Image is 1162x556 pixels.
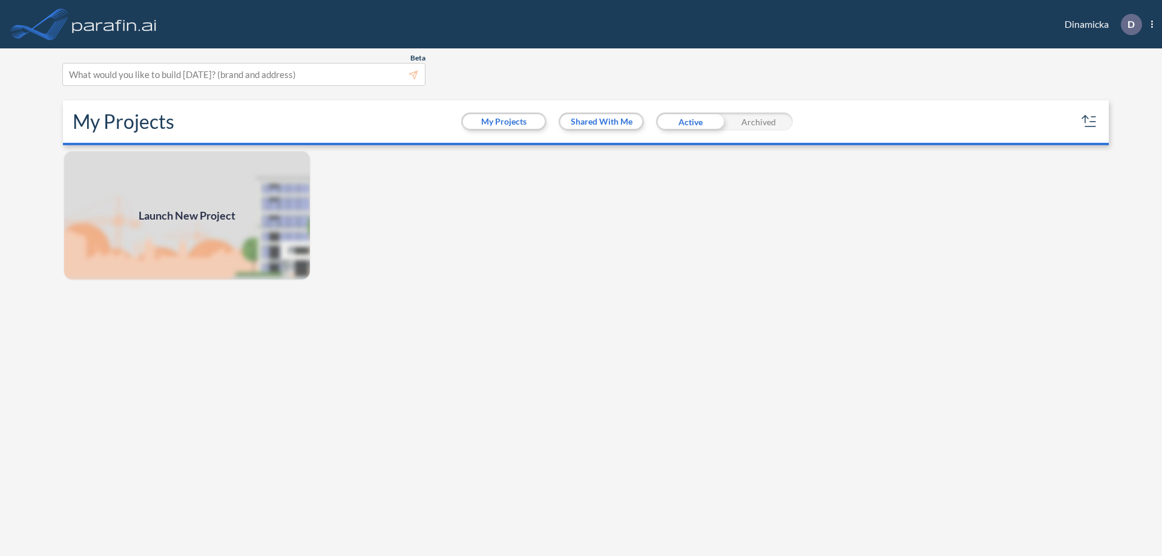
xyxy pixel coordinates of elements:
[70,12,159,36] img: logo
[724,113,793,131] div: Archived
[656,113,724,131] div: Active
[73,110,174,133] h2: My Projects
[139,208,235,224] span: Launch New Project
[63,150,311,281] a: Launch New Project
[1080,112,1099,131] button: sort
[463,114,545,129] button: My Projects
[1128,19,1135,30] p: D
[560,114,642,129] button: Shared With Me
[1046,14,1153,35] div: Dinamicka
[410,53,425,63] span: Beta
[63,150,311,281] img: add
